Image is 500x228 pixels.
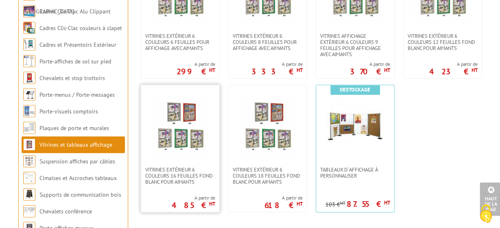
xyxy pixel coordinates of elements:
[39,108,98,115] a: Porte-visuels comptoirs
[347,202,390,206] p: 87.55 €
[39,124,109,132] a: Plaques de porte et murales
[177,61,215,67] span: A partir de
[172,203,215,208] p: 485 €
[141,33,219,51] a: Vitrines extérieur 6 couleurs 6 feuilles pour affichage avec aimants
[39,58,111,65] a: Porte-affiches de sol sur pied
[39,174,117,182] a: Cimaises et Accroches tableaux
[327,98,384,154] img: Tableaux d´affichage à personnaliser
[472,200,500,228] button: Cookies (fenêtre modale)
[152,98,209,154] img: Vitrines extérieur 6 couleurs 16 feuilles fond blanc pour aimants
[384,67,390,74] sup: HT
[264,195,303,201] span: A partir de
[23,89,35,101] img: Porte-menus / Porte-messages
[39,158,115,165] a: Suspension affiches par câbles
[145,167,215,185] span: Vitrines extérieur 6 couleurs 16 feuilles fond blanc pour aimants
[39,41,116,48] a: Cadres et Présentoirs Extérieur
[39,191,121,198] a: Supports de communication bois
[23,72,35,84] img: Chevalets et stop trottoirs
[408,33,478,51] span: Vitrines extérieur 6 couleurs 12 feuilles fond blanc pour aimants
[297,200,303,207] sup: HT
[340,86,370,93] b: Destockage
[320,33,390,57] span: Vitrines affichage extérieur 6 couleurs 9 feuilles pour affichage avec aimants
[177,69,215,74] p: 299 €
[39,141,112,148] a: Vitrines et tableaux affichage
[233,167,303,185] span: Vitrines extérieur 6 couleurs 18 feuilles fond blanc pour aimants
[350,61,390,67] span: A partir de
[476,204,496,224] img: Cookies (fenêtre modale)
[350,69,390,74] p: 370 €
[172,195,215,201] span: A partir de
[229,33,307,51] a: Vitrines extérieur 6 couleurs 8 feuilles pour affichage avec aimants
[316,167,394,179] a: Tableaux d´affichage à personnaliser
[39,24,122,32] a: Cadres Clic-Clac couleurs à clapet
[23,105,35,117] img: Porte-visuels comptoirs
[340,200,345,206] sup: HT
[229,167,307,185] a: Vitrines extérieur 6 couleurs 18 feuilles fond blanc pour aimants
[23,122,35,134] img: Plaques de porte et murales
[404,33,482,51] a: Vitrines extérieur 6 couleurs 12 feuilles fond blanc pour aimants
[264,203,303,208] p: 618 €
[23,155,35,167] img: Suspension affiches par câbles
[39,74,105,82] a: Chevalets et stop trottoirs
[145,33,215,51] span: Vitrines extérieur 6 couleurs 6 feuilles pour affichage avec aimants
[239,98,296,154] img: Vitrines extérieur 6 couleurs 18 feuilles fond blanc pour aimants
[251,61,303,67] span: A partir de
[23,172,35,184] img: Cimaises et Accroches tableaux
[472,67,478,74] sup: HT
[39,91,115,98] a: Porte-menus / Porte-messages
[429,69,478,74] p: 423 €
[297,67,303,74] sup: HT
[325,202,345,208] p: 103 €
[23,139,35,151] img: Vitrines et tableaux affichage
[251,69,303,74] p: 333 €
[384,199,390,206] sup: HT
[23,189,35,201] img: Supports de communication bois
[141,167,219,185] a: Vitrines extérieur 6 couleurs 16 feuilles fond blanc pour aimants
[23,39,35,51] img: Cadres et Présentoirs Extérieur
[23,205,35,217] img: Chevalets conférence
[316,33,394,57] a: Vitrines affichage extérieur 6 couleurs 9 feuilles pour affichage avec aimants
[23,22,35,34] img: Cadres Clic-Clac couleurs à clapet
[429,61,478,67] span: A partir de
[23,55,35,67] img: Porte-affiches de sol sur pied
[320,167,390,179] span: Tableaux d´affichage à personnaliser
[209,200,215,207] sup: HT
[233,33,303,51] span: Vitrines extérieur 6 couleurs 8 feuilles pour affichage avec aimants
[39,8,111,15] a: Cadres Clic-Clac Alu Clippant
[209,67,215,74] sup: HT
[39,208,92,215] a: Chevalets conférence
